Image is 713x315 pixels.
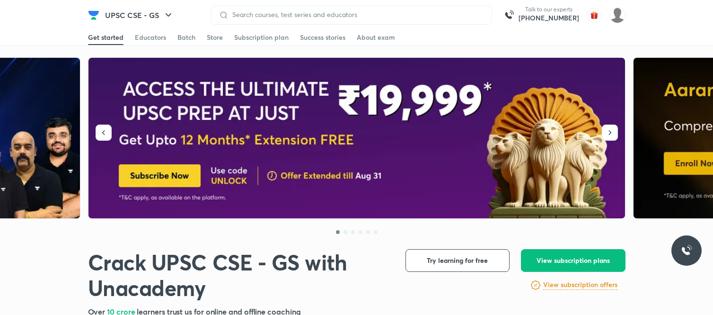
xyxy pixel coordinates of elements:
[207,30,223,45] a: Store
[357,30,395,45] a: About exam
[405,249,510,272] button: Try learning for free
[519,6,579,13] p: Talk to our experts
[357,33,395,42] div: About exam
[543,280,617,290] h6: View subscription offers
[135,30,166,45] a: Educators
[88,33,123,42] div: Get started
[234,33,289,42] div: Subscription plan
[207,33,223,42] div: Store
[587,8,602,23] img: avatar
[229,11,484,18] input: Search courses, test series and educators
[88,30,123,45] a: Get started
[234,30,289,45] a: Subscription plan
[300,33,345,42] div: Success stories
[177,30,195,45] a: Batch
[427,256,488,265] span: Try learning for free
[99,6,180,25] button: UPSC CSE - GS
[537,256,610,265] span: View subscription plans
[543,279,617,291] a: View subscription offers
[519,13,579,23] a: [PHONE_NUMBER]
[681,245,692,256] img: ttu
[88,249,390,301] h1: Crack UPSC CSE - GS with Unacademy
[177,33,195,42] div: Batch
[300,30,345,45] a: Success stories
[609,7,625,23] img: Yuvraj M
[88,9,99,21] img: Company Logo
[135,33,166,42] div: Educators
[521,249,625,272] button: View subscription plans
[500,6,519,25] img: call-us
